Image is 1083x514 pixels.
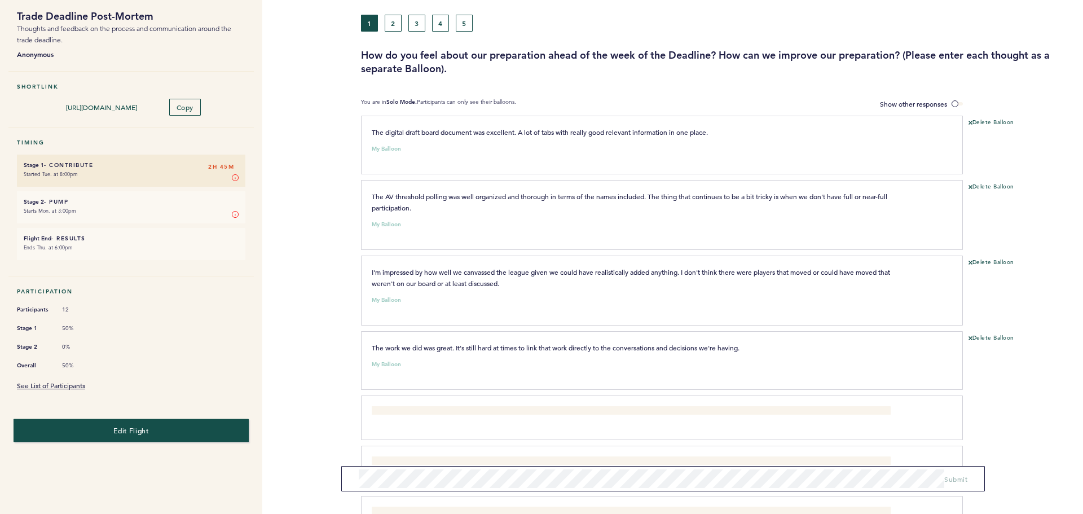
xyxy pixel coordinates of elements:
[24,161,44,169] small: Stage 1
[372,192,889,212] span: The AV threshold polling was well organized and thorough in terms of the names included. The thin...
[24,161,239,169] h6: - Contribute
[24,235,51,242] small: Flight End
[372,297,401,303] small: My Balloon
[968,334,1014,343] button: Delete Balloon
[361,15,378,32] button: 1
[24,235,239,242] h6: - Results
[17,341,51,353] span: Stage 2
[361,98,516,110] p: You are in Participants can only see their balloons.
[24,198,44,205] small: Stage 2
[17,83,245,90] h5: Shortlink
[177,103,193,112] span: Copy
[17,24,231,44] span: Thoughts and feedback on the process and communication around the trade deadline.
[408,15,425,32] button: 3
[372,343,739,352] span: The work we did was great. It's still hard at times to link that work directly to the conversatio...
[968,118,1014,128] button: Delete Balloon
[372,458,631,467] span: I think we can improve the preparation by having meetings earlier to discuss priorities.
[944,473,967,485] button: Submit
[968,183,1014,192] button: Delete Balloon
[372,128,708,137] span: The digital draft board document was excellent. A lot of tabs with really good relevant informati...
[372,407,714,416] span: I think this was the best prepared we've been with information and consistently updating as new t...
[456,15,473,32] button: 5
[372,362,401,367] small: My Balloon
[62,343,96,351] span: 0%
[62,324,96,332] span: 50%
[62,306,96,314] span: 12
[113,426,148,435] span: Edit Flight
[880,99,947,108] span: Show other responses
[385,15,402,32] button: 2
[62,362,96,370] span: 50%
[372,146,401,152] small: My Balloon
[14,419,249,442] button: Edit Flight
[17,323,51,334] span: Stage 1
[17,10,245,23] h1: Trade Deadline Post-Mortem
[17,381,85,390] a: See List of Participants
[968,258,1014,267] button: Delete Balloon
[17,288,245,295] h5: Participation
[24,244,73,251] time: Ends Thu. at 6:00pm
[17,49,245,60] b: Anonymous
[432,15,449,32] button: 4
[372,267,892,288] span: I'm impressed by how well we canvassed the league given we could have realistically added anythin...
[386,98,417,106] b: Solo Mode.
[17,304,51,315] span: Participants
[24,198,239,205] h6: - Pump
[17,360,51,371] span: Overall
[361,49,1075,76] h3: How do you feel about our preparation ahead of the week of the Deadline? How can we improve our p...
[208,161,234,173] span: 2H 45M
[944,475,967,484] span: Submit
[17,139,245,146] h5: Timing
[169,99,201,116] button: Copy
[24,170,78,178] time: Started Tue. at 8:00pm
[372,222,401,227] small: My Balloon
[24,207,76,214] time: Starts Mon. at 3:00pm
